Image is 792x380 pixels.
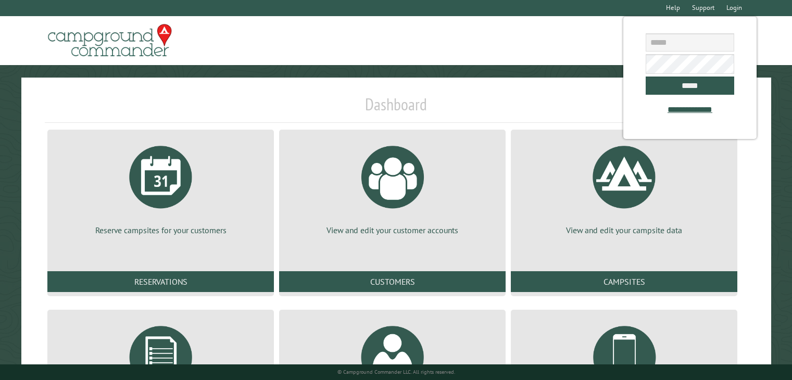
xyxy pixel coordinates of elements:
[45,20,175,61] img: Campground Commander
[45,94,747,123] h1: Dashboard
[292,224,493,236] p: View and edit your customer accounts
[523,224,725,236] p: View and edit your campsite data
[511,271,737,292] a: Campsites
[47,271,274,292] a: Reservations
[60,224,261,236] p: Reserve campsites for your customers
[60,138,261,236] a: Reserve campsites for your customers
[279,271,506,292] a: Customers
[337,369,455,375] small: © Campground Commander LLC. All rights reserved.
[292,138,493,236] a: View and edit your customer accounts
[523,138,725,236] a: View and edit your campsite data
